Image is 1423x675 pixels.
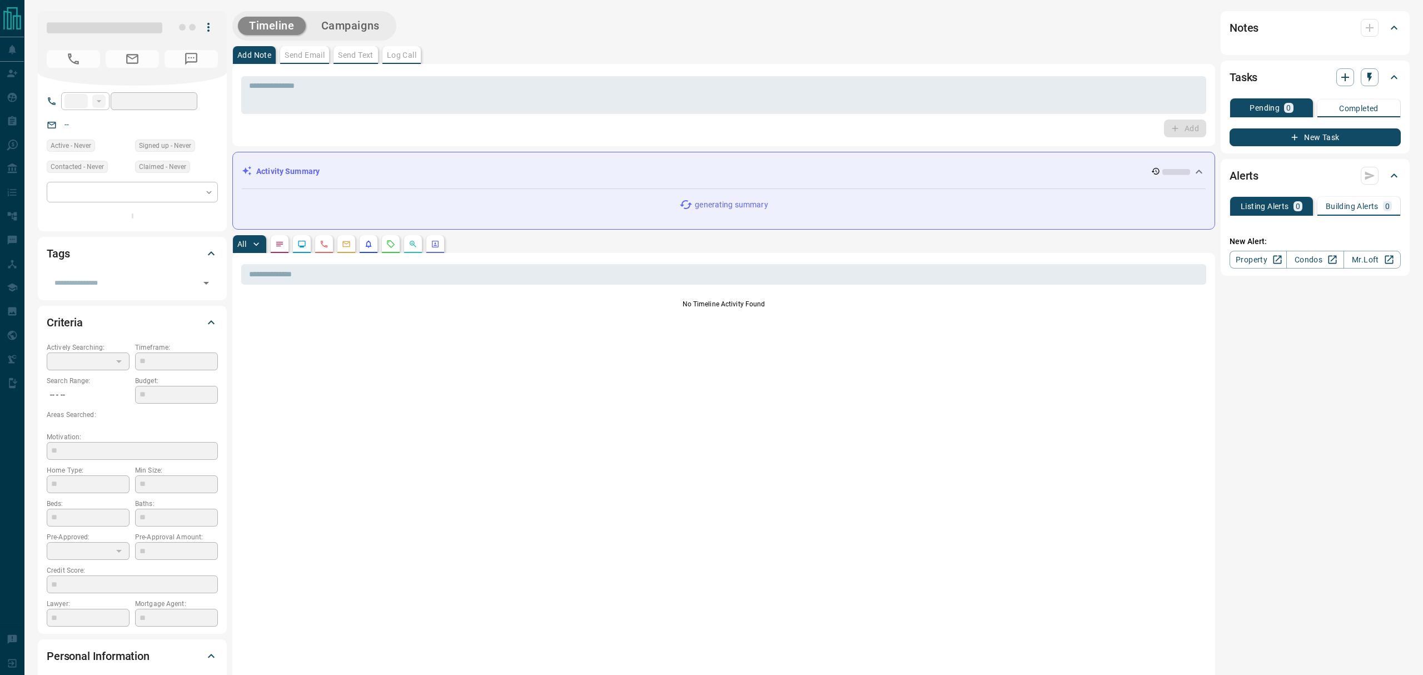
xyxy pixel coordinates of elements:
p: Budget: [135,376,218,386]
p: Completed [1339,105,1379,112]
p: -- - -- [47,386,130,404]
span: No Number [165,50,218,68]
p: 0 [1296,202,1300,210]
span: Contacted - Never [51,161,104,172]
p: Credit Score: [47,565,218,575]
p: Motivation: [47,432,218,442]
p: Actively Searching: [47,343,130,353]
span: No Number [47,50,100,68]
p: 0 [1286,104,1291,112]
svg: Notes [275,240,284,249]
svg: Opportunities [409,240,417,249]
p: generating summary [695,199,768,211]
h2: Tasks [1230,68,1257,86]
h2: Tags [47,245,69,262]
p: 0 [1385,202,1390,210]
p: No Timeline Activity Found [241,299,1206,309]
a: -- [64,120,69,129]
div: Tags [47,240,218,267]
button: Timeline [238,17,306,35]
p: Pending [1250,104,1280,112]
svg: Calls [320,240,329,249]
div: Activity Summary [242,161,1206,182]
div: Personal Information [47,643,218,669]
a: Property [1230,251,1287,269]
h2: Criteria [47,314,83,331]
svg: Listing Alerts [364,240,373,249]
p: Lawyer: [47,599,130,609]
button: Campaigns [310,17,391,35]
p: Pre-Approved: [47,532,130,542]
p: New Alert: [1230,236,1401,247]
a: Condos [1286,251,1344,269]
div: Alerts [1230,162,1401,189]
span: Signed up - Never [139,140,191,151]
span: Claimed - Never [139,161,186,172]
p: All [237,240,246,248]
button: Open [198,275,214,291]
a: Mr.Loft [1344,251,1401,269]
h2: Personal Information [47,647,150,665]
div: Notes [1230,14,1401,41]
p: Baths: [135,499,218,509]
span: No Email [106,50,159,68]
p: Home Type: [47,465,130,475]
p: Timeframe: [135,343,218,353]
p: Areas Searched: [47,410,218,420]
p: Search Range: [47,376,130,386]
p: Pre-Approval Amount: [135,532,218,542]
p: Activity Summary [256,166,320,177]
svg: Requests [386,240,395,249]
svg: Emails [342,240,351,249]
svg: Lead Browsing Activity [297,240,306,249]
p: Add Note [237,51,271,59]
p: Mortgage Agent: [135,599,218,609]
p: Building Alerts [1326,202,1379,210]
p: Listing Alerts [1241,202,1289,210]
span: Active - Never [51,140,91,151]
button: New Task [1230,128,1401,146]
div: Tasks [1230,64,1401,91]
p: Min Size: [135,465,218,475]
div: Criteria [47,309,218,336]
p: Beds: [47,499,130,509]
svg: Agent Actions [431,240,440,249]
h2: Alerts [1230,167,1258,185]
h2: Notes [1230,19,1258,37]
